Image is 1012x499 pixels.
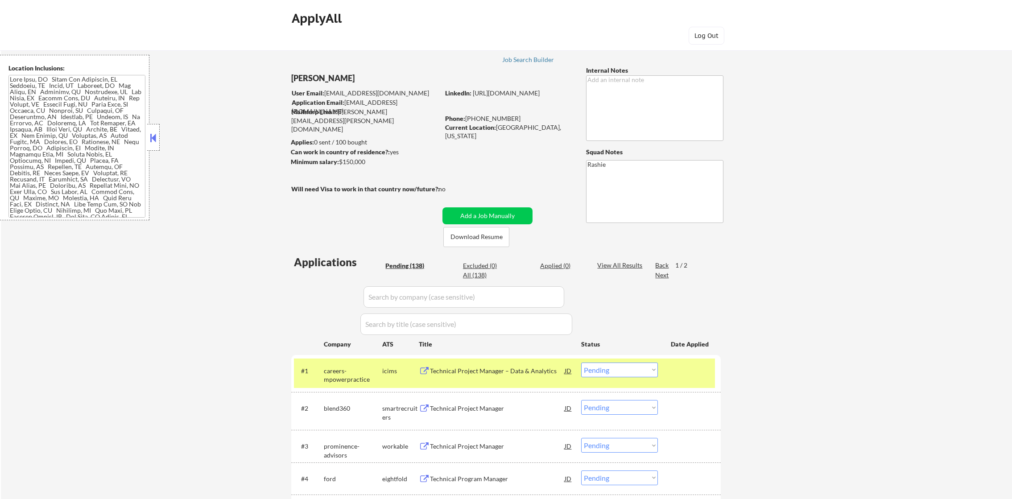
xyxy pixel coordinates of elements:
div: prominence-advisors [324,442,382,459]
strong: Will need Visa to work in that country now/future?: [291,185,440,193]
div: yes [291,148,437,157]
div: [GEOGRAPHIC_DATA], [US_STATE] [445,123,571,140]
div: Squad Notes [586,148,723,157]
div: Applied (0) [540,261,585,270]
div: Technical Project Manager [430,404,565,413]
button: Download Resume [443,227,509,247]
button: Add a Job Manually [442,207,533,224]
div: ATS [382,340,419,349]
div: Applications [294,257,382,268]
strong: Phone: [445,115,465,122]
div: View All Results [597,261,645,270]
div: JD [564,400,573,416]
div: Status [581,336,658,352]
div: [EMAIL_ADDRESS][DOMAIN_NAME] [292,98,439,115]
div: 0 sent / 100 bought [291,138,439,147]
div: Technical Project Manager [430,442,565,451]
div: smartrecruiters [382,404,419,421]
div: careers-mpowerpractice [324,367,382,384]
div: blend360 [324,404,382,413]
div: Location Inclusions: [8,64,146,73]
div: workable [382,442,419,451]
strong: Can work in country of residence?: [291,148,390,156]
input: Search by company (case sensitive) [363,286,564,308]
strong: Current Location: [445,124,496,131]
div: All (138) [463,271,508,280]
strong: Minimum salary: [291,158,339,165]
div: #4 [301,474,317,483]
div: [EMAIL_ADDRESS][DOMAIN_NAME] [292,89,439,98]
div: #1 [301,367,317,375]
div: Pending (138) [385,261,430,270]
div: ApplyAll [292,11,344,26]
div: eightfold [382,474,419,483]
div: Title [419,340,573,349]
div: 1 / 2 [675,261,696,270]
div: JD [564,438,573,454]
div: Job Search Builder [502,57,554,63]
div: JD [564,470,573,487]
div: Technical Program Manager [430,474,565,483]
div: [PHONE_NUMBER] [445,114,571,123]
div: Next [655,271,669,280]
div: [PERSON_NAME][EMAIL_ADDRESS][PERSON_NAME][DOMAIN_NAME] [291,107,439,134]
strong: Application Email: [292,99,344,106]
div: Internal Notes [586,66,723,75]
div: icims [382,367,419,375]
div: ford [324,474,382,483]
div: Company [324,340,382,349]
div: Back [655,261,669,270]
div: Excluded (0) [463,261,508,270]
div: #2 [301,404,317,413]
div: #3 [301,442,317,451]
div: no [438,185,464,194]
button: Log Out [689,27,724,45]
div: Technical Project Manager – Data & Analytics [430,367,565,375]
strong: User Email: [292,89,324,97]
strong: Applies: [291,138,314,146]
a: [URL][DOMAIN_NAME] [473,89,540,97]
div: JD [564,363,573,379]
strong: LinkedIn: [445,89,471,97]
div: [PERSON_NAME] [291,73,475,84]
div: $150,000 [291,157,439,166]
strong: Mailslurp Email: [291,108,338,115]
div: Date Applied [671,340,710,349]
input: Search by title (case sensitive) [360,313,572,335]
a: Job Search Builder [502,56,554,65]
